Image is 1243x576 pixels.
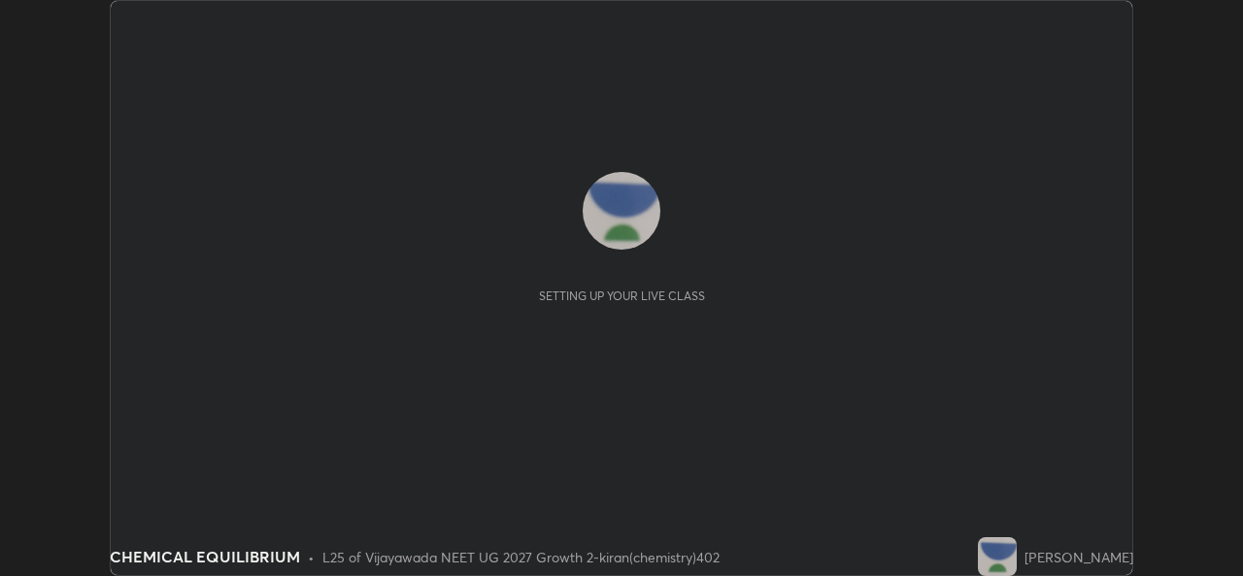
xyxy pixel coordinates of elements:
div: [PERSON_NAME] [1025,547,1133,567]
div: • [308,547,315,567]
img: 4b8c3f36e1a14cd59c616db169378501.jpg [583,172,660,250]
div: L25 of Vijayawada NEET UG 2027 Growth 2-kiran(chemistry)402 [322,547,720,567]
div: Setting up your live class [539,288,705,303]
div: CHEMICAL EQUILIBRIUM [110,545,300,568]
img: 4b8c3f36e1a14cd59c616db169378501.jpg [978,537,1017,576]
